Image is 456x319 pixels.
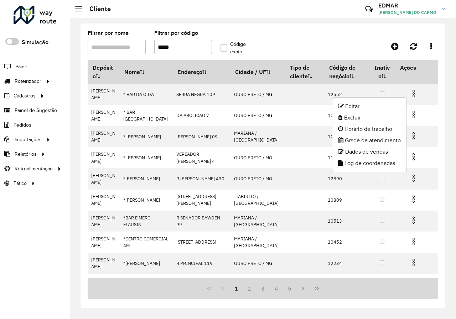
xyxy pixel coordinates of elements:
[172,274,230,295] td: [PERSON_NAME] S/N
[88,253,120,274] td: [PERSON_NAME]
[172,232,230,252] td: [STREET_ADDRESS]
[88,147,120,168] td: [PERSON_NAME]
[332,112,406,123] li: Excluir
[324,105,369,126] td: 10187
[172,105,230,126] td: DA ABOLICAO 7
[324,232,369,252] td: 10452
[88,84,120,105] td: [PERSON_NAME]
[88,126,120,147] td: [PERSON_NAME]
[15,165,53,172] span: Retroalimentação
[332,146,406,158] li: Dados de vendas
[221,41,256,55] label: Código exato
[324,126,369,147] td: 12921
[172,253,230,274] td: R PRINCIPAL 119
[120,147,173,168] td: * [PERSON_NAME]
[88,190,120,211] td: [PERSON_NAME]
[172,126,230,147] td: [PERSON_NAME] 09
[88,232,120,252] td: [PERSON_NAME]
[22,38,48,47] label: Simulação
[120,60,173,84] th: Nome
[172,211,230,232] td: R SENADOR BAWDEN 99
[230,126,285,147] td: MARIANA / [GEOGRAPHIC_DATA]
[332,101,406,112] li: Editar
[120,253,173,274] td: *[PERSON_NAME]
[15,63,28,70] span: Painel
[15,107,57,114] span: Painel de Sugestão
[154,29,198,37] label: Filtrar por código
[230,105,285,126] td: OURO PRETO / MG
[120,105,173,126] td: * BAR [GEOGRAPHIC_DATA]
[172,84,230,105] td: SERRA NEGRA 109
[172,190,230,211] td: [STREET_ADDRESS][PERSON_NAME]
[324,253,369,274] td: 12234
[88,60,120,84] th: Depósito
[230,232,285,252] td: MARIANA / [GEOGRAPHIC_DATA]
[229,282,243,295] button: 1
[14,92,36,100] span: Cadastros
[310,282,323,295] button: Last Page
[285,60,324,84] th: Tipo de cliente
[120,232,173,252] td: *CENTRO COMERCIAL 4M
[230,60,285,84] th: Cidade / UF
[324,147,369,168] td: 10183
[270,282,283,295] button: 4
[88,211,120,232] td: [PERSON_NAME]
[369,60,395,84] th: Inativo
[332,123,406,135] li: Horário de trabalho
[324,190,369,211] td: 10809
[14,121,31,129] span: Pedidos
[15,78,41,85] span: Roteirizador
[395,60,438,75] th: Ações
[15,150,37,158] span: Relatórios
[230,253,285,274] td: OURO PRETO / MG
[88,168,120,189] td: [PERSON_NAME]
[324,84,369,105] td: 12552
[14,180,27,187] span: Tático
[172,168,230,189] td: R [PERSON_NAME] 430
[120,168,173,189] td: *[PERSON_NAME]
[378,9,436,16] span: [PERSON_NAME] DO CARMO
[82,5,111,13] h2: Cliente
[15,136,42,143] span: Importações
[332,158,406,169] li: Log de coordenadas
[256,282,270,295] button: 3
[378,2,436,9] h3: EDMAR
[172,147,230,168] td: VEREADOR [PERSON_NAME] 4
[230,147,285,168] td: OURO PRETO / MG
[324,60,369,84] th: Código de negócio
[283,282,297,295] button: 5
[332,135,406,146] li: Grade de atendimento
[88,274,120,295] td: [PERSON_NAME]
[88,105,120,126] td: [PERSON_NAME]
[230,190,285,211] td: ITABIRITO / [GEOGRAPHIC_DATA]
[230,84,285,105] td: OURO PRETO / MG
[324,211,369,232] td: 10513
[172,60,230,84] th: Endereço
[120,84,173,105] td: * BAR DA CIDA
[230,168,285,189] td: OURO PRETO / MG
[120,211,173,232] td: *BAR E MERC. FLAUSIN
[230,211,285,232] td: MARIANA / [GEOGRAPHIC_DATA]
[120,190,173,211] td: *[PERSON_NAME]
[120,126,173,147] td: * [PERSON_NAME]
[88,29,129,37] label: Filtrar por nome
[230,274,285,295] td: CATAS ALTAS / MG
[296,282,310,295] button: Next Page
[324,274,369,295] td: 12005
[361,1,377,17] a: Contato Rápido
[120,274,173,295] td: *[PERSON_NAME]
[243,282,256,295] button: 2
[324,168,369,189] td: 12890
